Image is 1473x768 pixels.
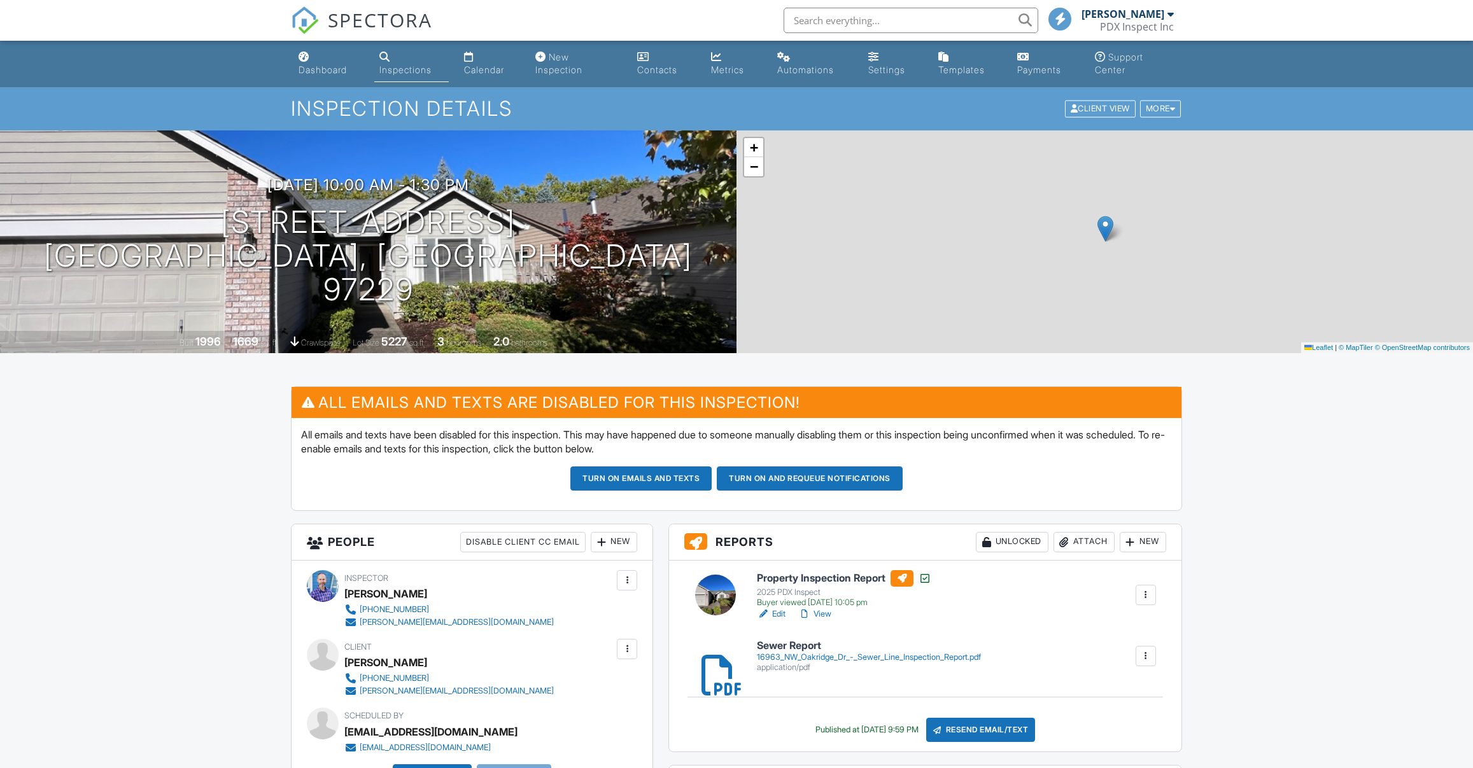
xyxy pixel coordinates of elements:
a: Contacts [632,46,696,82]
span: Lot Size [353,338,379,347]
div: Inspections [379,64,432,75]
div: Contacts [637,64,677,75]
div: New [591,532,637,552]
a: [PHONE_NUMBER] [344,672,554,685]
button: Turn on emails and texts [570,466,712,491]
div: [PHONE_NUMBER] [360,604,429,615]
div: Templates [938,64,985,75]
a: Payments [1012,46,1080,82]
h3: People [292,524,652,561]
div: 1996 [195,335,221,348]
div: Metrics [711,64,744,75]
h3: Reports [669,524,1181,561]
a: Zoom out [744,157,763,176]
a: Support Center [1090,46,1180,82]
div: [PERSON_NAME][EMAIL_ADDRESS][DOMAIN_NAME] [360,686,554,696]
div: Unlocked [976,532,1048,552]
a: Inspections [374,46,449,82]
div: [EMAIL_ADDRESS][DOMAIN_NAME] [344,722,518,741]
a: © OpenStreetMap contributors [1375,344,1470,351]
span: bedrooms [446,338,481,347]
div: 2.0 [493,335,509,348]
a: SPECTORA [291,17,432,44]
a: New Inspection [530,46,622,82]
h1: [STREET_ADDRESS] [GEOGRAPHIC_DATA], [GEOGRAPHIC_DATA] 97229 [20,206,716,306]
div: Automations [777,64,834,75]
div: New Inspection [535,52,582,75]
a: [PERSON_NAME][EMAIL_ADDRESS][DOMAIN_NAME] [344,685,554,697]
span: sq.ft. [409,338,425,347]
a: [PHONE_NUMBER] [344,603,554,616]
img: The Best Home Inspection Software - Spectora [291,6,319,34]
a: © MapTiler [1339,344,1373,351]
div: [PHONE_NUMBER] [360,673,429,683]
span: − [750,158,758,174]
a: Edit [757,608,786,620]
div: Buyer viewed [DATE] 10:05 pm [757,597,931,608]
div: New [1120,532,1166,552]
div: 16963_NW_Oakridge_Dr_-_Sewer_Line_Inspection_Report.pdf [757,652,981,662]
a: Zoom in [744,138,763,157]
div: 2025 PDX Inspect [757,587,931,597]
span: SPECTORA [328,6,432,33]
h3: All emails and texts are disabled for this inspection! [292,387,1181,418]
div: Resend Email/Text [926,718,1036,742]
div: Dashboard [299,64,347,75]
img: Marker [1097,216,1113,242]
a: Templates [933,46,1002,82]
span: crawlspace [301,338,341,347]
h3: [DATE] 10:00 am - 1:30 pm [267,176,469,193]
a: [PERSON_NAME][EMAIL_ADDRESS][DOMAIN_NAME] [344,616,554,629]
div: Calendar [464,64,504,75]
div: Settings [868,64,905,75]
a: Automations (Basic) [772,46,854,82]
div: 1669 [233,335,258,348]
div: More [1140,101,1181,118]
div: Client View [1065,101,1136,118]
div: 5227 [381,335,407,348]
div: 3 [437,335,444,348]
p: All emails and texts have been disabled for this inspection. This may have happened due to someon... [301,428,1172,456]
a: Leaflet [1304,344,1333,351]
input: Search everything... [784,8,1038,33]
h1: Inspection Details [291,97,1182,120]
div: Attach [1054,532,1115,552]
div: application/pdf [757,662,981,673]
div: Disable Client CC Email [460,532,586,552]
div: [PERSON_NAME] [344,653,427,672]
span: Inspector [344,573,388,583]
div: [EMAIL_ADDRESS][DOMAIN_NAME] [360,743,491,753]
div: PDX Inspect Inc [1100,20,1174,33]
a: [EMAIL_ADDRESS][DOMAIN_NAME] [344,741,507,754]
span: | [1335,344,1337,351]
div: [PERSON_NAME][EMAIL_ADDRESS][DOMAIN_NAME] [360,617,554,627]
a: Settings [863,46,922,82]
a: Sewer Report 16963_NW_Oakridge_Dr_-_Sewer_Line_Inspection_Report.pdf application/pdf [757,640,981,673]
a: Dashboard [293,46,364,82]
div: Published at [DATE] 9:59 PM [815,725,919,735]
span: Scheduled By [344,711,404,720]
a: Metrics [706,46,761,82]
a: Property Inspection Report 2025 PDX Inspect Buyer viewed [DATE] 10:05 pm [757,570,931,608]
h6: Sewer Report [757,640,981,652]
div: [PERSON_NAME] [1082,8,1164,20]
span: Built [180,338,194,347]
h6: Property Inspection Report [757,570,931,587]
div: Support Center [1095,52,1143,75]
div: Payments [1017,64,1061,75]
span: bathrooms [511,338,547,347]
a: View [798,608,831,620]
span: Client [344,642,372,652]
span: sq. ft. [260,338,278,347]
div: [PERSON_NAME] [344,584,427,603]
a: Client View [1064,103,1139,113]
span: + [750,139,758,155]
button: Turn on and Requeue Notifications [717,466,903,491]
a: Calendar [459,46,520,82]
